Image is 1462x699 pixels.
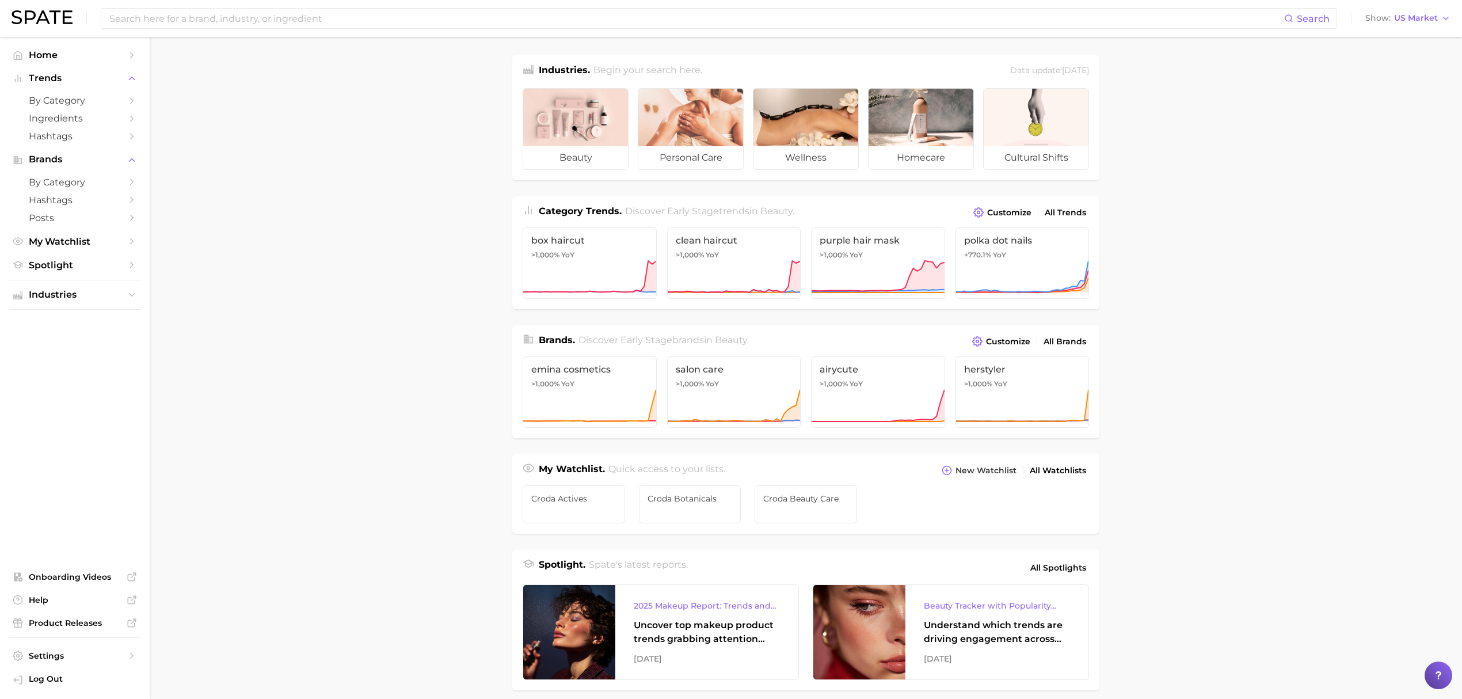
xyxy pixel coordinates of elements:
a: Croda Beauty Care [755,485,857,523]
span: Category Trends . [539,206,622,216]
span: Log Out [29,674,131,684]
h2: Spate's latest reports. [589,558,688,578]
button: Customize [969,333,1033,349]
a: Hashtags [9,127,140,145]
span: Croda botanicals [648,494,733,503]
span: YoY [561,379,574,389]
span: Customize [987,208,1031,218]
div: Data update: [DATE] [1010,63,1089,79]
button: Customize [970,204,1034,221]
a: airycute>1,000% YoY [811,356,945,428]
span: Industries [29,290,121,300]
span: YoY [706,250,719,260]
span: polka dot nails [964,235,1081,246]
span: >1,000% [820,250,848,259]
a: Log out. Currently logged in with e-mail hannah.kohl@croda.com. [9,670,140,690]
span: salon care [676,364,793,375]
button: ShowUS Market [1362,11,1453,26]
span: herstyler [964,364,1081,375]
input: Search here for a brand, industry, or ingredient [108,9,1284,28]
span: airycute [820,364,936,375]
div: [DATE] [634,652,780,666]
a: salon care>1,000% YoY [667,356,801,428]
h1: My Watchlist. [539,462,605,478]
span: clean haircut [676,235,793,246]
a: My Watchlist [9,233,140,250]
span: >1,000% [676,379,704,388]
div: Understand which trends are driving engagement across platforms in the skin, hair, makeup, and fr... [924,618,1070,646]
a: beauty [523,88,629,170]
a: polka dot nails+770.1% YoY [955,227,1090,299]
span: Home [29,50,121,60]
a: All Spotlights [1027,558,1089,578]
span: My Watchlist [29,236,121,247]
span: Customize [986,337,1030,347]
a: All Watchlists [1027,463,1089,478]
a: Product Releases [9,614,140,632]
span: by Category [29,177,121,188]
a: Help [9,591,140,609]
button: New Watchlist [939,462,1019,478]
a: box haircut>1,000% YoY [523,227,657,299]
span: by Category [29,95,121,106]
span: New Watchlist [955,466,1016,476]
span: >1,000% [531,250,559,259]
span: Trends [29,73,121,83]
span: Brands . [539,335,575,345]
span: YoY [850,250,863,260]
span: >1,000% [820,379,848,388]
h1: Industries. [539,63,590,79]
span: Discover Early Stage trends in . [625,206,794,216]
span: Spotlight [29,260,121,271]
span: beauty [715,335,747,345]
span: >1,000% [531,379,559,388]
span: Brands [29,154,121,165]
span: YoY [994,379,1007,389]
h1: Spotlight. [539,558,585,578]
a: Croda Actives [523,485,625,523]
span: All Trends [1045,208,1086,218]
a: Croda botanicals [639,485,741,523]
span: Product Releases [29,618,121,628]
span: Onboarding Videos [29,572,121,582]
a: Spotlight [9,256,140,274]
div: [DATE] [924,652,1070,666]
img: SPATE [12,10,73,24]
span: cultural shifts [984,146,1088,169]
span: >1,000% [964,379,992,388]
a: herstyler>1,000% YoY [955,356,1090,428]
span: YoY [850,379,863,389]
a: personal care [638,88,744,170]
button: Brands [9,151,140,168]
h2: Quick access to your lists. [608,462,725,478]
span: Croda Actives [531,494,616,503]
span: Hashtags [29,195,121,206]
span: beauty [523,146,628,169]
a: emina cosmetics>1,000% YoY [523,356,657,428]
span: homecare [869,146,973,169]
a: wellness [753,88,859,170]
span: Settings [29,651,121,661]
span: Croda Beauty Care [763,494,848,503]
a: Posts [9,209,140,227]
a: clean haircut>1,000% YoY [667,227,801,299]
div: Uncover top makeup product trends grabbing attention across eye, lip, and face makeup, and the br... [634,618,780,646]
span: >1,000% [676,250,704,259]
a: All Brands [1041,334,1089,349]
a: Beauty Tracker with Popularity IndexUnderstand which trends are driving engagement across platfor... [813,584,1089,680]
span: All Brands [1044,337,1086,347]
a: Ingredients [9,109,140,127]
div: 2025 Makeup Report: Trends and Brands to Watch [634,599,780,613]
a: by Category [9,173,140,191]
span: beauty [760,206,793,216]
span: purple hair mask [820,235,936,246]
a: cultural shifts [983,88,1089,170]
span: emina cosmetics [531,364,648,375]
a: All Trends [1042,205,1089,221]
span: Search [1297,13,1330,24]
span: All Spotlights [1030,561,1086,575]
a: Settings [9,647,140,664]
button: Industries [9,286,140,303]
span: US Market [1394,15,1438,21]
span: Show [1365,15,1391,21]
